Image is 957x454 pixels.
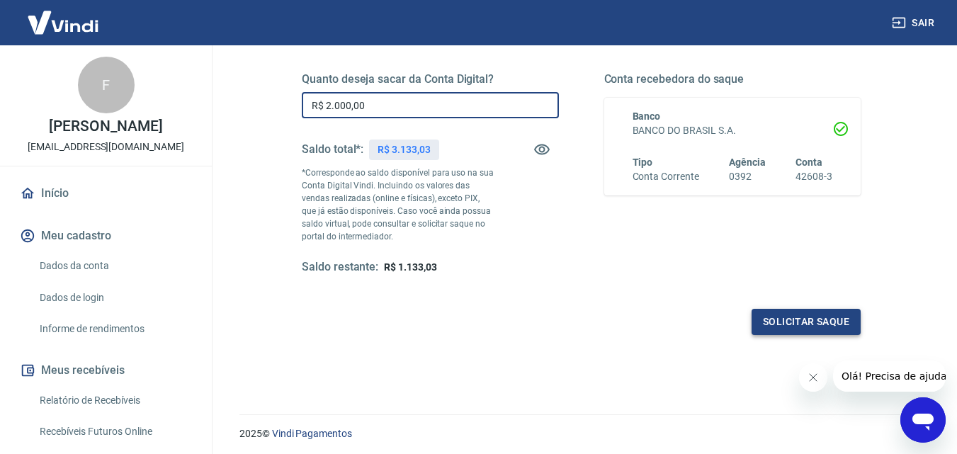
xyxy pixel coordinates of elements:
[384,261,436,273] span: R$ 1.133,03
[34,314,195,344] a: Informe de rendimentos
[239,426,923,441] p: 2025 ©
[49,119,162,134] p: [PERSON_NAME]
[795,157,822,168] span: Conta
[633,110,661,122] span: Banco
[17,220,195,251] button: Meu cadastro
[272,428,352,439] a: Vindi Pagamentos
[78,57,135,113] div: F
[795,169,832,184] h6: 42608-3
[17,178,195,209] a: Início
[302,142,363,157] h5: Saldo total*:
[752,309,861,335] button: Solicitar saque
[34,251,195,280] a: Dados da conta
[729,157,766,168] span: Agência
[633,157,653,168] span: Tipo
[900,397,946,443] iframe: Botão para abrir a janela de mensagens
[17,1,109,44] img: Vindi
[833,361,946,392] iframe: Mensagem da empresa
[729,169,766,184] h6: 0392
[799,363,827,392] iframe: Fechar mensagem
[17,355,195,386] button: Meus recebíveis
[302,260,378,275] h5: Saldo restante:
[302,166,494,243] p: *Corresponde ao saldo disponível para uso na sua Conta Digital Vindi. Incluindo os valores das ve...
[604,72,861,86] h5: Conta recebedora do saque
[34,283,195,312] a: Dados de login
[633,123,833,138] h6: BANCO DO BRASIL S.A.
[9,10,119,21] span: Olá! Precisa de ajuda?
[34,417,195,446] a: Recebíveis Futuros Online
[889,10,940,36] button: Sair
[28,140,184,154] p: [EMAIL_ADDRESS][DOMAIN_NAME]
[633,169,699,184] h6: Conta Corrente
[378,142,430,157] p: R$ 3.133,03
[34,386,195,415] a: Relatório de Recebíveis
[302,72,559,86] h5: Quanto deseja sacar da Conta Digital?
